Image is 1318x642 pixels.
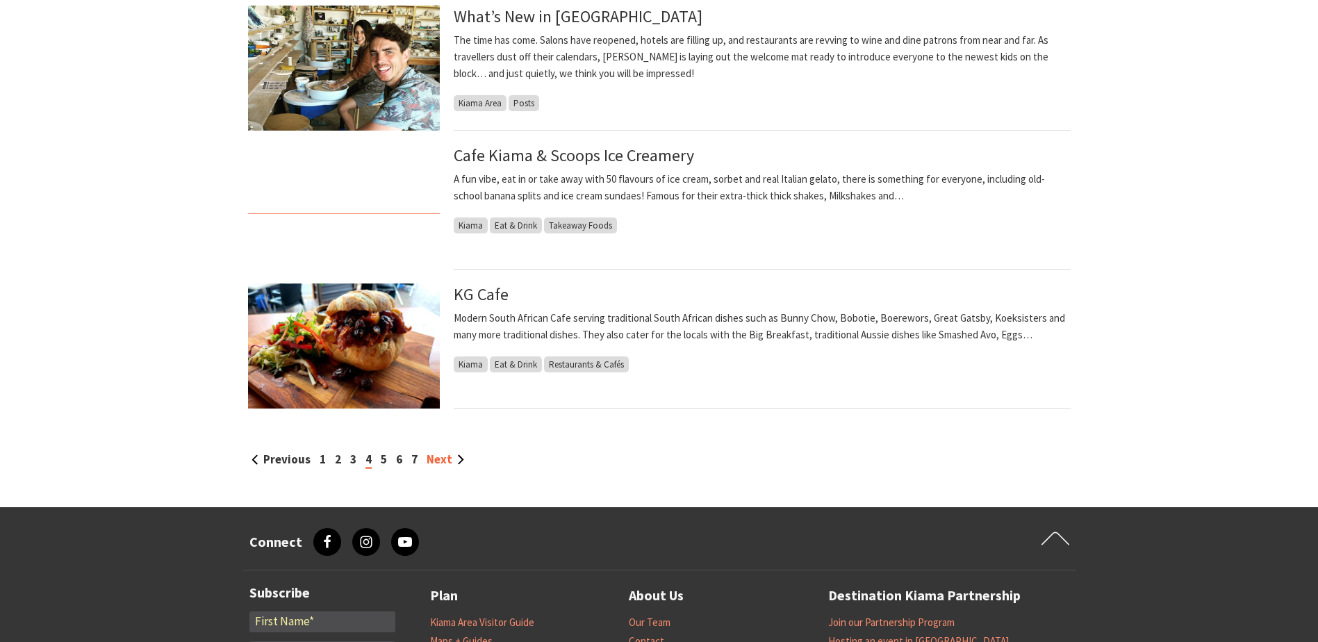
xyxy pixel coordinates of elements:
[454,95,506,111] span: Kiama Area
[454,283,509,305] a: KG Cafe
[396,452,402,467] a: 6
[430,584,458,607] a: Plan
[430,616,534,629] a: Kiama Area Visitor Guide
[454,356,488,372] span: Kiama
[828,616,955,629] a: Join our Partnership Program
[629,616,670,629] a: Our Team
[828,584,1021,607] a: Destination Kiama Partnership
[248,283,440,409] img: Sth African
[350,452,356,467] a: 3
[490,217,542,233] span: Eat & Drink
[454,32,1071,82] p: The time has come. Salons have reopened, hotels are filling up, and restaurants are revving to wi...
[454,171,1071,204] p: A fun vibe, eat in or take away with 50 flavours of ice cream, sorbet and real Italian gelato, th...
[544,217,617,233] span: Takeaway Foods
[335,452,341,467] a: 2
[249,534,302,550] h3: Connect
[249,584,395,601] h3: Subscribe
[454,310,1071,343] p: Modern South African Cafe serving traditional South African dishes such as Bunny Chow, Bobotie, B...
[249,611,395,632] input: First Name*
[509,95,539,111] span: Posts
[544,356,629,372] span: Restaurants & Cafés
[454,217,488,233] span: Kiama
[365,452,372,469] span: 4
[320,452,326,467] a: 1
[411,452,418,467] a: 7
[629,584,684,607] a: About Us
[427,452,464,467] a: Next
[381,452,387,467] a: 5
[454,6,702,27] a: What’s New in [GEOGRAPHIC_DATA]
[490,356,542,372] span: Eat & Drink
[252,452,311,467] a: Previous
[454,145,694,166] a: Cafe Kiama & Scoops Ice Creamery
